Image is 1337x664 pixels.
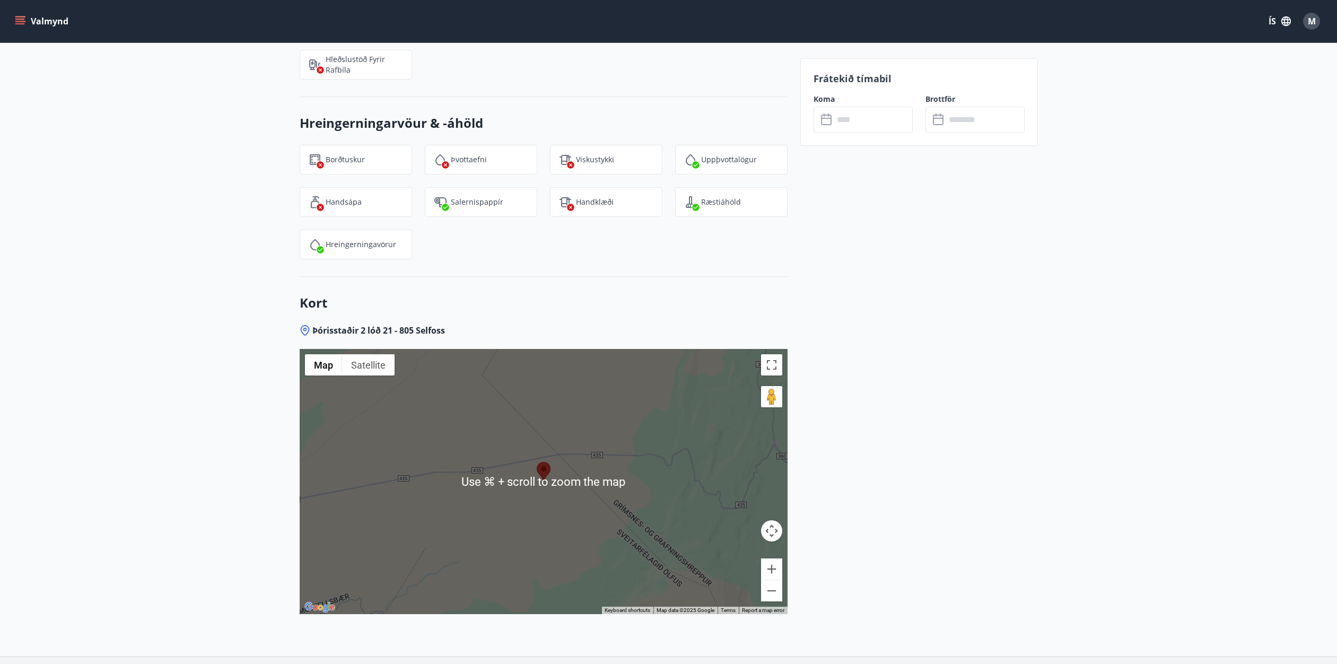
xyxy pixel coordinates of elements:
img: Google [302,600,337,614]
p: Þvottaefni [451,154,487,165]
img: tIVzTFYizac3SNjIS52qBBKOADnNn3qEFySneclv.svg [559,153,572,166]
p: Handklæði [576,197,614,207]
a: Terms (opens in new tab) [721,607,736,613]
img: nH7E6Gw2rvWFb8XaSdRp44dhkQaj4PJkOoRYItBQ.svg [309,58,321,71]
button: Drag Pegman onto the map to open Street View [761,386,782,407]
button: Zoom in [761,558,782,580]
label: Brottför [925,94,1025,104]
p: Hleðslustöð fyrir rafbíla [326,54,403,75]
button: Show street map [305,354,342,375]
img: 96TlfpxwFVHR6UM9o3HrTVSiAREwRYtsizir1BR0.svg [309,196,321,208]
button: menu [13,12,73,31]
button: M [1299,8,1324,34]
img: IEMZxl2UAX2uiPqnGqR2ECYTbkBjM7IGMvKNT7zJ.svg [309,238,321,251]
button: Keyboard shortcuts [605,607,650,614]
p: Uppþvottalögur [701,154,757,165]
img: y5Bi4hK1jQC9cBVbXcWRSDyXCR2Ut8Z2VPlYjj17.svg [684,153,697,166]
label: Koma [814,94,913,104]
button: Toggle fullscreen view [761,354,782,375]
p: Frátekið tímabil [814,72,1025,85]
a: Open this area in Google Maps (opens a new window) [302,600,337,614]
span: Þórisstaðir 2 lóð 21 - 805 Selfoss [312,325,445,336]
p: Handsápa [326,197,362,207]
button: Map camera controls [761,520,782,541]
a: Report a map error [742,607,784,613]
p: Salernispappír [451,197,503,207]
img: uiBtL0ikWr40dZiggAgPY6zIBwQcLm3lMVfqTObx.svg [559,196,572,208]
h3: Kort [300,294,788,312]
img: PMt15zlZL5WN7A8x0Tvk8jOMlfrCEhCcZ99roZt4.svg [434,153,447,166]
button: Zoom out [761,580,782,601]
img: FQTGzxj9jDlMaBqrp2yyjtzD4OHIbgqFuIf1EfZm.svg [309,153,321,166]
p: Hreingerningavörur [326,239,396,250]
p: Borðtuskur [326,154,365,165]
p: Viskustykki [576,154,614,165]
img: JsUkc86bAWErts0UzsjU3lk4pw2986cAIPoh8Yw7.svg [434,196,447,208]
span: Map data ©2025 Google [657,607,714,613]
img: saOQRUK9k0plC04d75OSnkMeCb4WtbSIwuaOqe9o.svg [684,196,697,208]
h3: Hreingerningarvöur & -áhöld [300,114,788,132]
p: Ræstiáhöld [701,197,741,207]
button: Show satellite imagery [342,354,395,375]
span: M [1308,15,1316,27]
button: ÍS [1263,12,1297,31]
